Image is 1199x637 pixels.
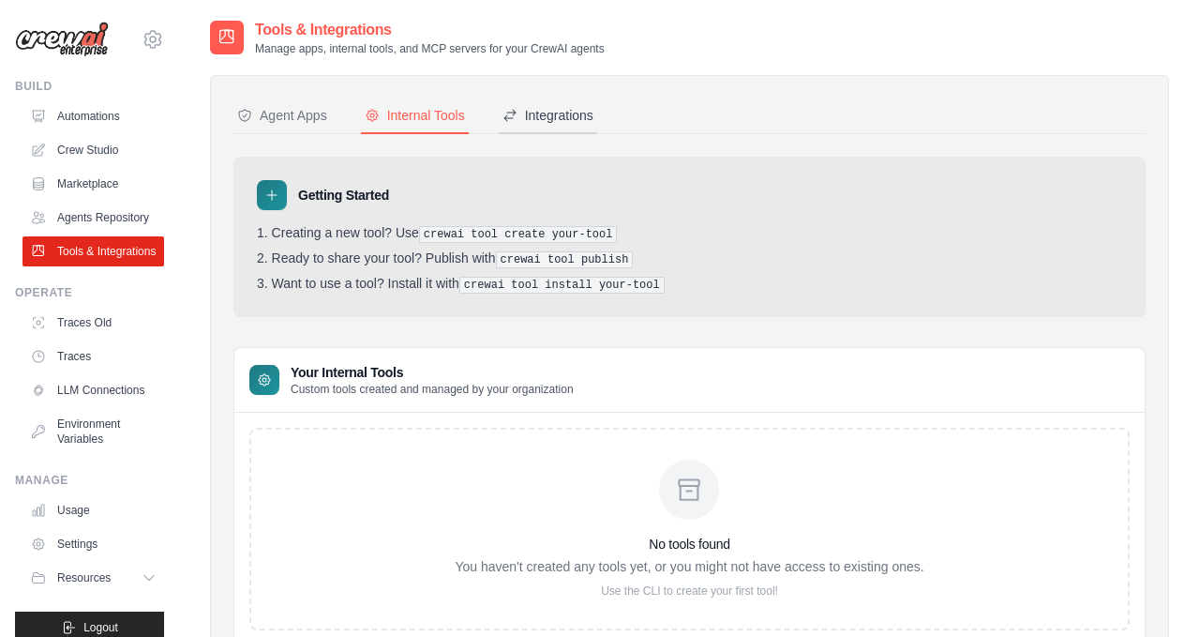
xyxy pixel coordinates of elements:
button: Resources [22,563,164,593]
img: Logo [15,22,109,57]
span: Logout [83,620,118,635]
div: Operate [15,285,164,300]
button: Internal Tools [361,99,469,134]
div: Manage [15,473,164,488]
a: Agents Repository [22,203,164,233]
a: Environment Variables [22,409,164,454]
a: Traces [22,341,164,372]
p: Manage apps, internal tools, and MCP servers for your CrewAI agents [255,41,605,56]
pre: crewai tool create your-tool [419,226,618,243]
button: Agent Apps [233,99,331,134]
div: Agent Apps [237,106,327,125]
a: Settings [22,529,164,559]
div: Integrations [502,106,593,125]
pre: crewai tool publish [496,251,634,268]
p: Use the CLI to create your first tool! [455,584,923,599]
h3: Your Internal Tools [291,363,574,382]
div: Internal Tools [365,106,465,125]
li: Want to use a tool? Install it with [257,276,1122,294]
a: Crew Studio [22,135,164,165]
p: Custom tools created and managed by your organization [291,382,574,397]
a: LLM Connections [22,375,164,405]
pre: crewai tool install your-tool [459,277,665,294]
h2: Tools & Integrations [255,19,605,41]
a: Usage [22,495,164,525]
div: Build [15,79,164,94]
a: Traces Old [22,308,164,338]
h3: Getting Started [298,186,389,205]
li: Ready to share your tool? Publish with [257,250,1122,268]
h3: No tools found [455,535,923,554]
p: You haven't created any tools yet, or you might not have access to existing ones. [455,557,923,576]
a: Tools & Integrations [22,236,164,266]
span: Resources [57,570,111,585]
a: Marketplace [22,169,164,199]
button: Integrations [499,99,597,134]
li: Creating a new tool? Use [257,225,1122,243]
a: Automations [22,101,164,131]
